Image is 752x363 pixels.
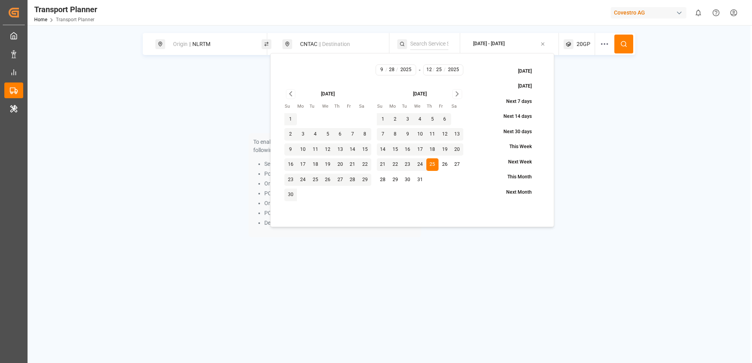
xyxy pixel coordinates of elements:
[465,37,554,52] button: [DATE] - [DATE]
[264,180,417,188] li: Origin and Destination
[389,143,402,156] button: 15
[689,4,707,22] button: show 0 new notifications
[451,128,464,141] button: 13
[334,103,347,110] th: Thursday
[426,103,439,110] th: Thursday
[264,189,417,198] li: POL and Service String
[334,174,347,186] button: 27
[377,174,389,186] button: 28
[485,125,540,139] button: Next 30 days
[402,143,414,156] button: 16
[439,103,451,110] th: Friday
[297,158,310,171] button: 17
[284,189,297,201] button: 30
[414,158,426,171] button: 24
[264,199,417,207] li: Origin and Service String
[284,143,297,156] button: 9
[377,103,389,110] th: Sunday
[359,158,371,171] button: 22
[309,128,322,141] button: 4
[297,174,310,186] button: 24
[425,66,433,73] input: M
[322,103,334,110] th: Wednesday
[322,174,334,186] button: 26
[309,103,322,110] th: Tuesday
[402,158,414,171] button: 23
[444,66,446,73] span: /
[611,7,686,18] div: Covestro AG
[402,128,414,141] button: 9
[334,158,347,171] button: 20
[347,158,359,171] button: 21
[377,158,389,171] button: 21
[321,91,335,98] div: [DATE]
[473,40,505,48] div: [DATE] - [DATE]
[309,174,322,186] button: 25
[389,174,402,186] button: 29
[168,37,253,51] div: NLRTM
[491,140,540,154] button: This Week
[402,113,414,126] button: 3
[500,80,540,93] button: [DATE]
[439,128,451,141] button: 12
[396,66,398,73] span: /
[378,66,386,73] input: M
[309,158,322,171] button: 18
[389,158,402,171] button: 22
[297,103,310,110] th: Monday
[284,103,297,110] th: Sunday
[319,41,350,47] span: || Destination
[490,155,540,169] button: Next Week
[439,158,451,171] button: 26
[297,128,310,141] button: 3
[264,160,417,168] li: Service String
[322,143,334,156] button: 12
[34,17,47,22] a: Home
[264,209,417,217] li: POD and Service String
[500,64,540,78] button: [DATE]
[385,66,387,73] span: /
[433,66,435,73] span: /
[173,41,191,47] span: Origin ||
[402,174,414,186] button: 30
[485,110,540,124] button: Next 14 days
[439,143,451,156] button: 19
[359,143,371,156] button: 15
[414,113,426,126] button: 4
[410,38,448,50] input: Search Service String
[295,37,380,51] div: CNTAC
[451,103,464,110] th: Saturday
[286,89,296,99] button: Go to previous month
[488,185,540,199] button: Next Month
[577,40,590,48] span: 20GP
[426,143,439,156] button: 18
[359,174,371,186] button: 29
[434,66,444,73] input: D
[322,128,334,141] button: 5
[377,113,389,126] button: 1
[426,128,439,141] button: 11
[414,143,426,156] button: 17
[359,103,371,110] th: Saturday
[284,113,297,126] button: 1
[347,174,359,186] button: 28
[264,170,417,178] li: Port Pair
[359,128,371,141] button: 8
[284,158,297,171] button: 16
[377,128,389,141] button: 7
[414,174,426,186] button: 31
[398,66,414,73] input: YYYY
[347,103,359,110] th: Friday
[284,174,297,186] button: 23
[389,128,402,141] button: 8
[413,91,427,98] div: [DATE]
[334,143,347,156] button: 13
[488,95,540,108] button: Next 7 days
[419,64,420,75] div: -
[451,143,464,156] button: 20
[445,66,462,73] input: YYYY
[284,128,297,141] button: 2
[377,143,389,156] button: 14
[322,158,334,171] button: 19
[426,158,439,171] button: 25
